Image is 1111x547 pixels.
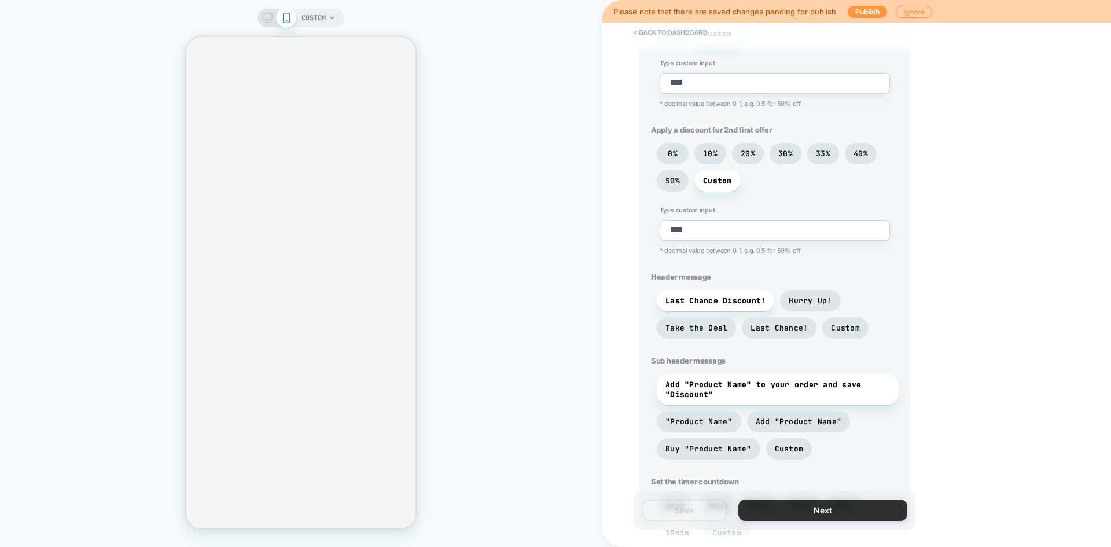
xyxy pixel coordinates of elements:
[301,9,326,27] span: CUSTOM
[665,323,727,333] span: Take the Deal
[848,6,887,18] button: Publish
[741,149,755,159] span: 20%
[789,296,832,306] span: Hurry Up!
[896,6,932,18] button: Ignore
[660,247,890,255] span: * decimal value between 0-1, e.g. 0.5 for 50% off
[660,206,890,214] span: Type custom input
[660,100,890,108] span: * decimal value between 0-1, e.g. 0.5 for 50% off
[642,500,727,521] button: Save
[665,417,733,427] span: "Product Name"
[665,380,890,399] span: Add "Product Name" to your order and save "Discount"
[665,176,680,186] span: 50%
[703,149,718,159] span: 10%
[751,323,808,333] span: Last Chance!
[651,356,899,365] span: Sub header message
[756,417,842,427] span: Add "Product Name"
[628,23,713,42] button: < back to dashboard
[775,444,804,454] span: Custom
[660,59,890,67] span: Type custom input
[854,149,868,159] span: 40%
[738,500,907,521] button: Next
[816,149,830,159] span: 33%
[665,296,766,306] span: Last Chance Discount!
[665,444,752,454] span: Buy "Product Name"
[651,125,899,134] span: Apply a discount for 2nd first offer
[668,149,678,159] span: 0%
[831,323,860,333] span: Custom
[651,477,899,486] span: Set the timer countdown
[651,272,899,281] span: Header message
[778,149,793,159] span: 30%
[703,176,732,186] span: Custom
